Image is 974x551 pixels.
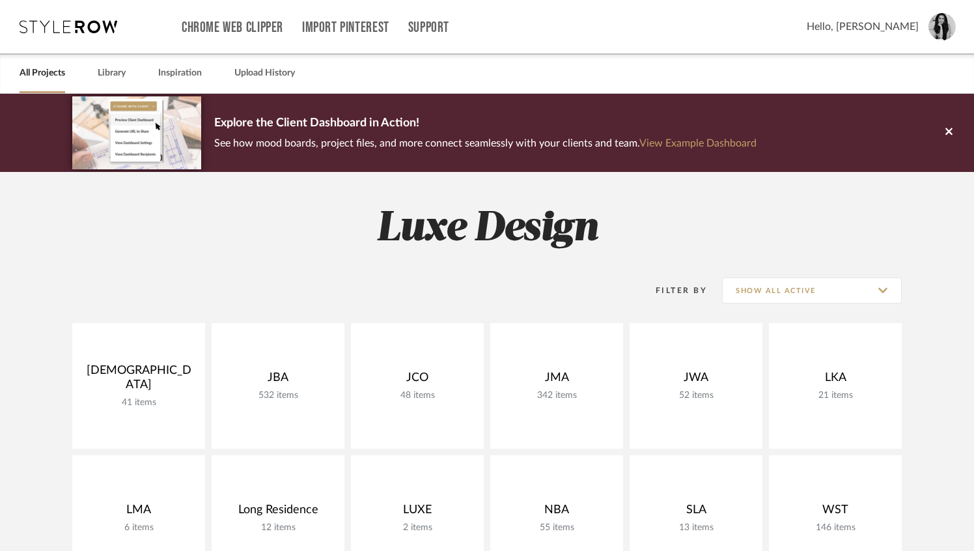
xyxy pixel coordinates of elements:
[222,522,334,533] div: 12 items
[928,13,956,40] img: avatar
[98,64,126,82] a: Library
[222,390,334,401] div: 532 items
[501,390,613,401] div: 342 items
[779,390,891,401] div: 21 items
[72,96,201,169] img: d5d033c5-7b12-40c2-a960-1ecee1989c38.png
[807,19,919,35] span: Hello, [PERSON_NAME]
[361,390,473,401] div: 48 items
[83,522,195,533] div: 6 items
[501,371,613,390] div: JMA
[408,22,449,33] a: Support
[779,503,891,522] div: WST
[83,397,195,408] div: 41 items
[83,503,195,522] div: LMA
[640,371,752,390] div: JWA
[302,22,389,33] a: Import Pinterest
[640,390,752,401] div: 52 items
[182,22,283,33] a: Chrome Web Clipper
[214,113,757,134] p: Explore the Client Dashboard in Action!
[501,522,613,533] div: 55 items
[18,205,956,253] h2: Luxe Design
[20,64,65,82] a: All Projects
[361,503,473,522] div: LUXE
[640,522,752,533] div: 13 items
[83,363,195,397] div: [DEMOGRAPHIC_DATA]
[234,64,295,82] a: Upload History
[361,522,473,533] div: 2 items
[640,503,752,522] div: SLA
[779,371,891,390] div: LKA
[222,503,334,522] div: Long Residence
[501,503,613,522] div: NBA
[361,371,473,390] div: JCO
[779,522,891,533] div: 146 items
[214,134,757,152] p: See how mood boards, project files, and more connect seamlessly with your clients and team.
[222,371,334,390] div: JBA
[158,64,202,82] a: Inspiration
[639,284,707,297] div: Filter By
[639,138,757,148] a: View Example Dashboard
